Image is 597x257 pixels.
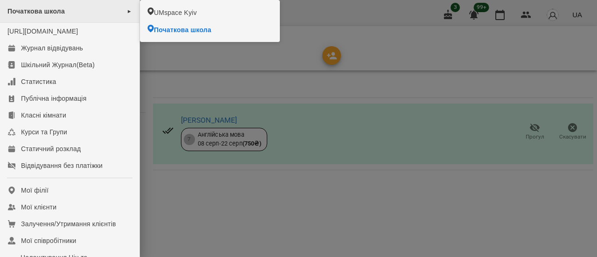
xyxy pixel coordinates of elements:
div: Статистика [21,77,56,86]
div: Мої філії [21,186,49,195]
span: UMspace Kyiv [154,8,197,17]
div: Шкільний Журнал(Beta) [21,60,95,69]
div: Публічна інформація [21,94,86,103]
span: ► [127,7,132,15]
div: Статичний розклад [21,144,81,153]
a: [URL][DOMAIN_NAME] [7,28,78,35]
div: Мої клієнти [21,202,56,212]
div: Класні кімнати [21,111,66,120]
div: Курси та Групи [21,127,67,137]
div: Мої співробітники [21,236,76,245]
div: Залучення/Утримання клієнтів [21,219,116,229]
span: Початкова школа [7,7,65,15]
div: Відвідування без платіжки [21,161,103,170]
span: Початкова школа [154,25,211,35]
div: Журнал відвідувань [21,43,83,53]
